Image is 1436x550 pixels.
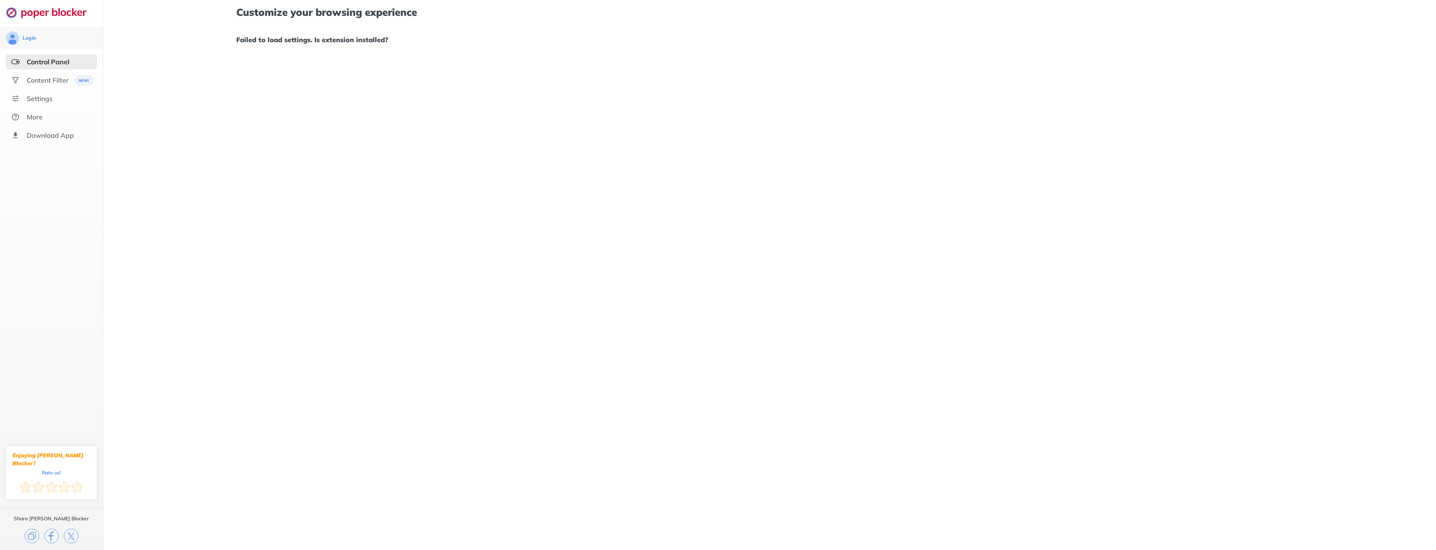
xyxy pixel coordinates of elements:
[6,31,19,45] img: avatar.svg
[27,113,43,121] div: More
[13,451,90,467] div: Enjoying [PERSON_NAME] Blocker?
[25,529,39,543] img: copy.svg
[64,529,78,543] img: x.svg
[42,471,61,474] div: Rate us!
[44,529,59,543] img: facebook.svg
[23,35,36,41] div: Login
[11,94,20,103] img: settings.svg
[236,34,1302,45] h1: Failed to load settings. Is extension installed?
[14,515,89,522] div: Share [PERSON_NAME] Blocker
[11,113,20,121] img: about.svg
[27,94,53,103] div: Settings
[11,131,20,139] img: download-app.svg
[11,58,20,66] img: features-selected.svg
[73,75,94,86] img: menuBanner.svg
[236,7,1302,18] h1: Customize your browsing experience
[6,7,96,18] img: logo-webpage.svg
[27,76,68,84] div: Content Filter
[11,76,20,84] img: social.svg
[27,131,74,139] div: Download App
[27,58,69,66] div: Control Panel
